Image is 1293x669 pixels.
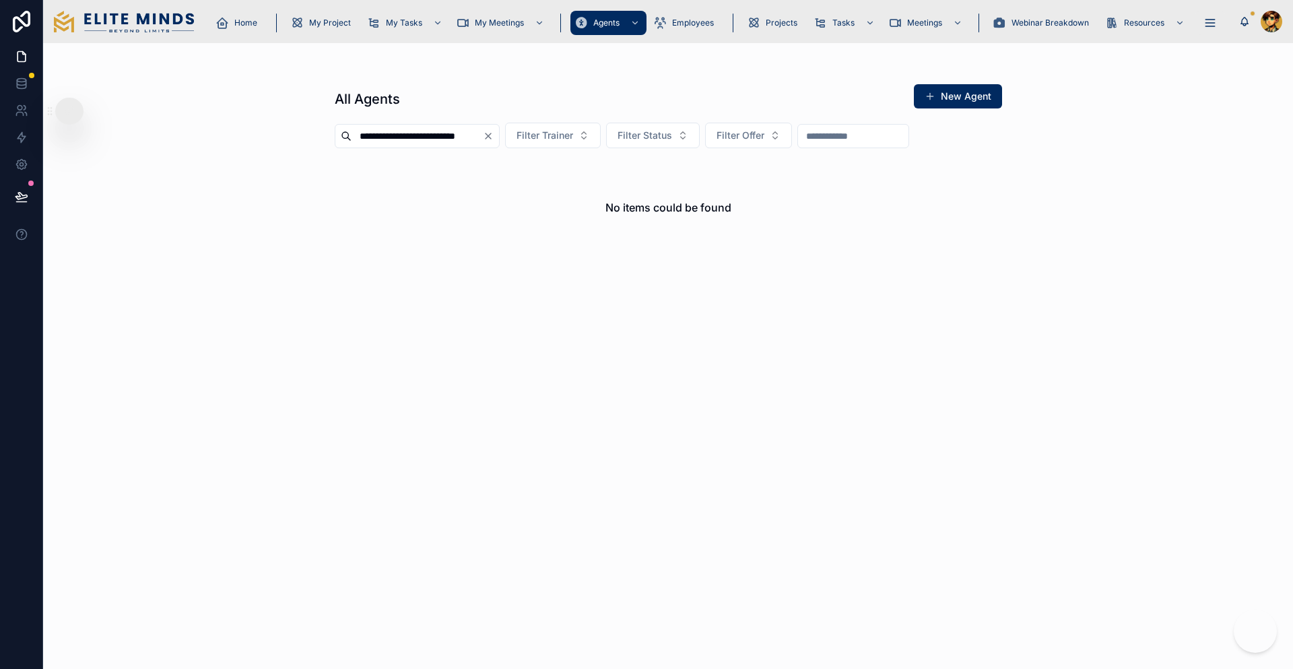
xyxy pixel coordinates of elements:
span: Employees [672,18,714,28]
a: Employees [649,11,723,35]
img: App logo [54,11,194,32]
button: Select Button [606,123,700,148]
span: My Project [309,18,351,28]
span: Filter Status [618,129,672,142]
span: Meetings [907,18,942,28]
span: My Tasks [386,18,422,28]
a: My Project [286,11,360,35]
a: Agents [570,11,646,35]
h1: All Agents [335,90,400,108]
a: Tasks [809,11,882,35]
span: Webinar Breakdown [1012,18,1089,28]
div: scrollable content [205,8,1239,36]
h2: No items could be found [605,199,731,216]
a: Projects [743,11,807,35]
a: Home [211,11,267,35]
span: Filter Offer [717,129,764,142]
span: Tasks [832,18,855,28]
span: Agents [593,18,620,28]
a: My Tasks [363,11,449,35]
a: Webinar Breakdown [989,11,1098,35]
button: New Agent [914,84,1002,108]
button: Select Button [505,123,601,148]
span: Resources [1124,18,1164,28]
button: Select Button [705,123,792,148]
span: Filter Trainer [517,129,573,142]
span: Home [234,18,257,28]
button: Clear [483,131,499,141]
span: My Meetings [475,18,524,28]
a: Resources [1101,11,1191,35]
a: Meetings [884,11,969,35]
iframe: Botpress [1234,610,1277,653]
span: Projects [766,18,797,28]
a: My Meetings [452,11,551,35]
